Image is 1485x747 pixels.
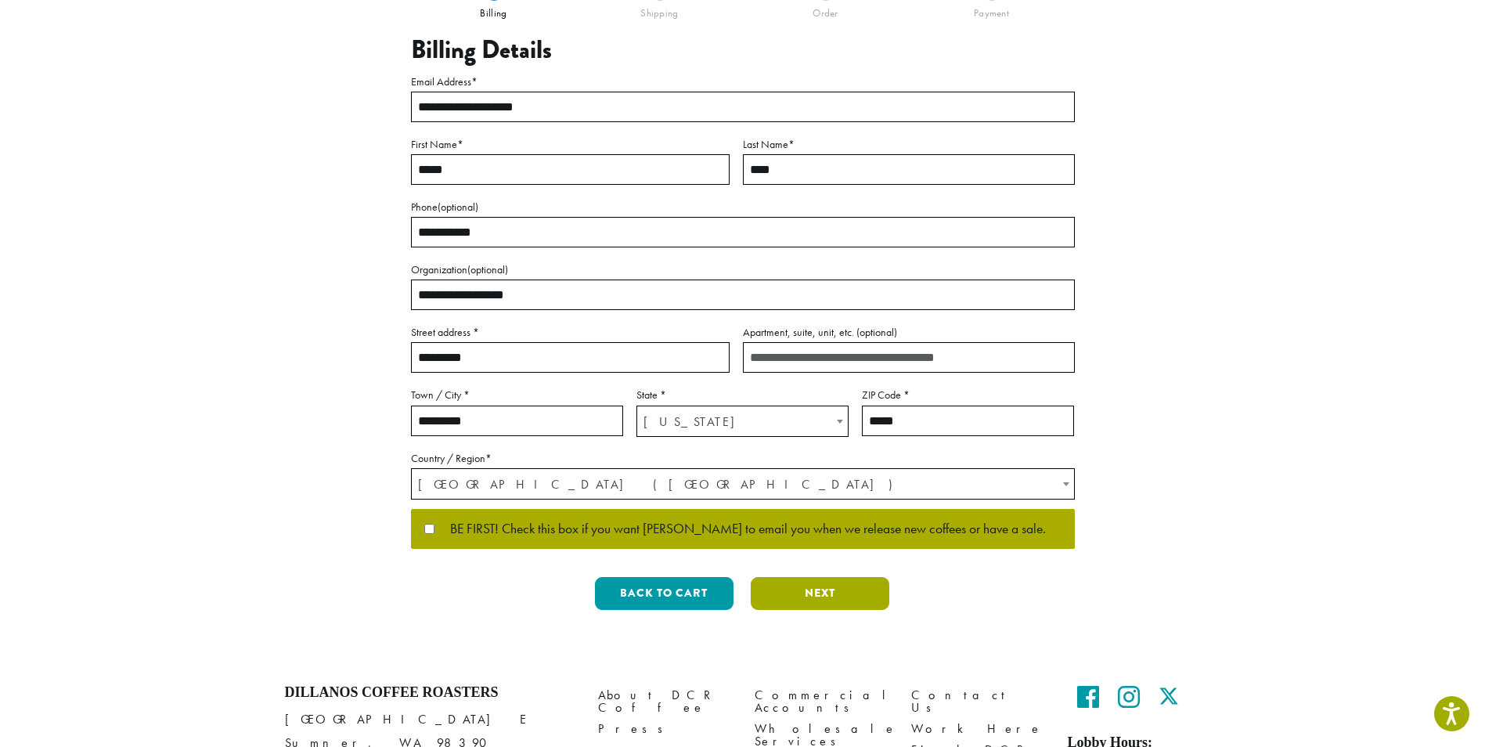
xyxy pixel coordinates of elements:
div: Order [743,1,909,20]
span: State [636,406,849,437]
a: Work Here [911,719,1044,740]
a: Press [598,719,731,740]
label: Organization [411,260,1075,280]
a: Contact Us [911,684,1044,718]
span: (optional) [438,200,478,214]
span: Country / Region [411,468,1075,500]
button: Next [751,577,889,610]
span: (optional) [467,262,508,276]
div: Billing [411,1,577,20]
span: BE FIRST! Check this box if you want [PERSON_NAME] to email you when we release new coffees or ha... [434,522,1046,536]
label: First Name [411,135,730,154]
a: About DCR Coffee [598,684,731,718]
label: Town / City [411,385,623,405]
span: United States (US) [412,469,1074,500]
label: ZIP Code [862,385,1074,405]
div: Shipping [577,1,743,20]
span: (optional) [856,325,897,339]
label: State [636,385,849,405]
h4: Dillanos Coffee Roasters [285,684,575,702]
label: Last Name [743,135,1075,154]
label: Apartment, suite, unit, etc. [743,323,1075,342]
label: Email Address [411,72,1075,92]
div: Payment [909,1,1075,20]
a: Commercial Accounts [755,684,888,718]
span: California [637,406,848,437]
label: Street address [411,323,730,342]
input: BE FIRST! Check this box if you want [PERSON_NAME] to email you when we release new coffees or ha... [424,524,434,534]
button: Back to cart [595,577,733,610]
h3: Billing Details [411,35,1075,65]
